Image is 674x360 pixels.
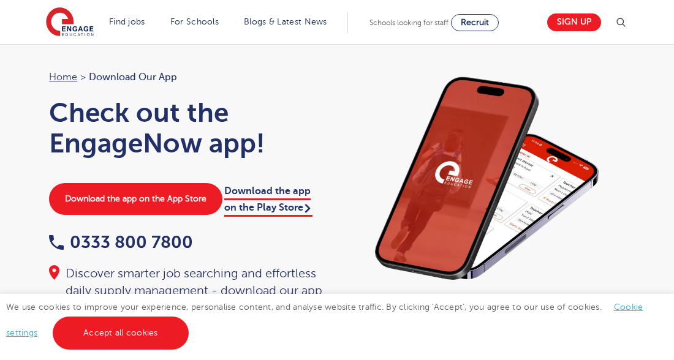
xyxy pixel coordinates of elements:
[109,17,145,26] a: Find jobs
[170,17,219,26] a: For Schools
[49,233,193,252] a: 0333 800 7800
[369,18,449,27] span: Schools looking for staff
[49,183,222,215] a: Download the app on the App Store
[46,7,94,38] img: Engage Education
[244,17,327,26] a: Blogs & Latest News
[461,18,489,27] span: Recruit
[89,69,177,85] span: Download our app
[224,186,312,216] a: Download the app on the Play Store
[49,265,325,317] div: Discover smarter job searching and effortless daily supply management - download our app [DATE] a...
[53,317,189,350] a: Accept all cookies
[6,302,643,337] span: We use cookies to improve your experience, personalise content, and analyse website traffic. By c...
[49,97,325,159] h1: Check out the EngageNow app!
[49,72,77,83] a: Home
[547,13,601,31] a: Sign up
[451,14,499,31] a: Recruit
[80,72,86,83] span: >
[49,69,325,85] nav: breadcrumb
